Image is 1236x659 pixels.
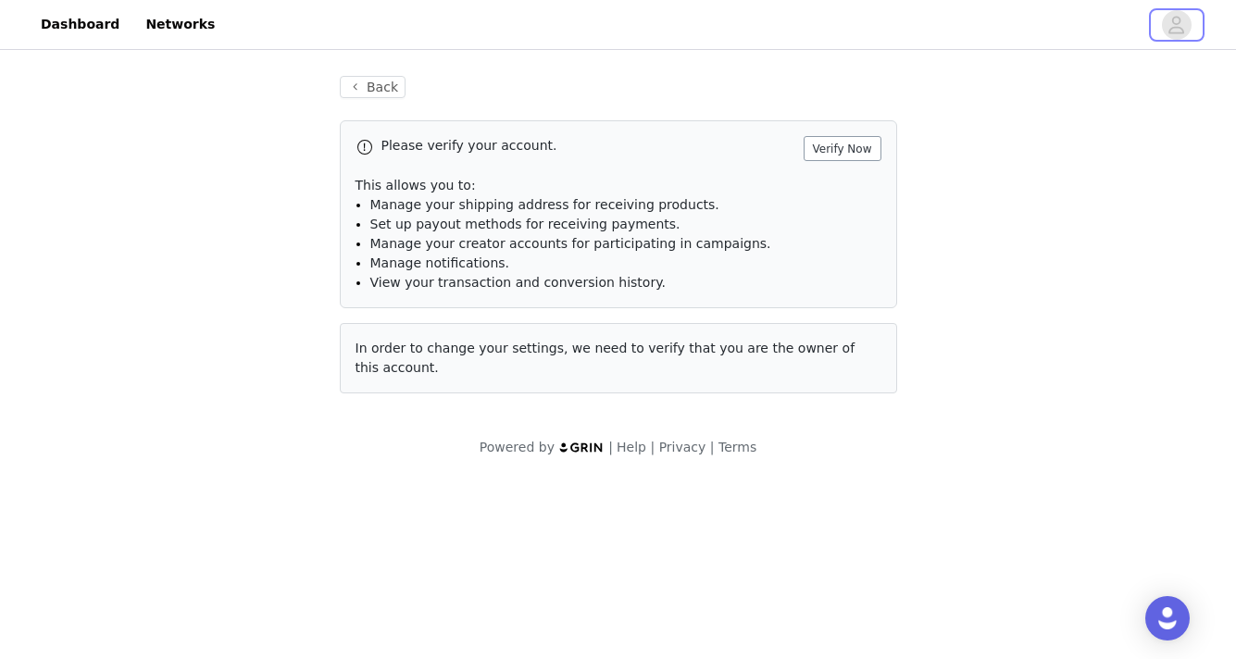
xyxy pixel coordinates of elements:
[558,441,605,454] img: logo
[356,176,881,195] p: This allows you to:
[370,275,666,290] span: View your transaction and conversion history.
[710,440,715,454] span: |
[370,197,719,212] span: Manage your shipping address for receiving products.
[718,440,756,454] a: Terms
[30,4,131,45] a: Dashboard
[370,236,771,251] span: Manage your creator accounts for participating in campaigns.
[480,440,555,454] span: Powered by
[370,255,510,270] span: Manage notifications.
[1145,596,1190,640] div: Open Intercom Messenger
[650,440,655,454] span: |
[340,76,406,98] button: Back
[381,136,796,155] p: Please verify your account.
[370,217,680,231] span: Set up payout methods for receiving payments.
[617,440,646,454] a: Help
[659,440,706,454] a: Privacy
[608,440,613,454] span: |
[134,4,226,45] a: Networks
[356,341,855,375] span: In order to change your settings, we need to verify that you are the owner of this account.
[1167,10,1185,40] div: avatar
[804,136,881,161] button: Verify Now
